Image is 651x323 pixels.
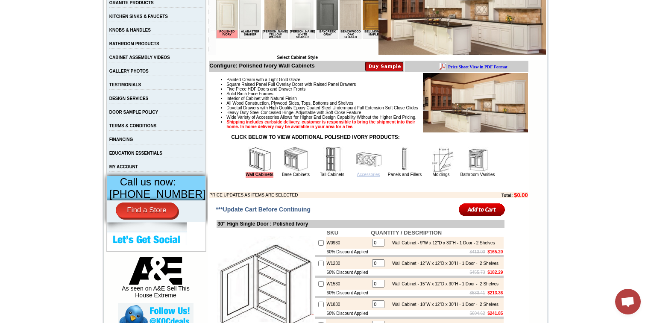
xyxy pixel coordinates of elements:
[246,172,273,178] a: Wall Cabinets
[109,41,159,46] a: BATHROOM PRODUCTS
[465,147,490,172] img: Bathroom Vanities
[109,123,157,128] a: TERMS & CONDITIONS
[109,96,149,101] a: DESIGN SERVICES
[226,120,415,129] strong: Shipping includes curbside delivery, customer is responsible to bring the shipment into their hom...
[109,69,149,73] a: GALLERY PHOTOS
[326,257,370,269] td: W1230
[109,28,151,32] a: KNOBS & HANDLES
[120,176,176,188] span: Call us now:
[388,241,495,245] div: Wall Cabinet - 9"W x 12"D x 30"H - 1 Door - 2 Shelves
[326,249,370,255] td: 60% Discount Applied
[109,137,133,142] a: FINANCING
[388,261,499,266] div: Wall Cabinet - 12"W x 12"D x 30"H - 1 Door - 2 Shelves
[487,250,503,254] b: $165.20
[423,73,528,132] img: Product Image
[226,106,418,110] span: Dovetail Drawers with High Quality Epoxy Coated Steel Undermount Full Extension Soft Close Glides
[277,55,318,60] b: Select Cabinet Style
[10,3,69,8] b: Price Sheet View in PDF Format
[226,82,356,87] span: Square Raised Panel Full Overlay Doors with Raised Panel Drawers
[487,311,503,316] b: $241.85
[356,147,381,172] img: Accessories
[470,291,485,295] s: $533.41
[326,310,370,317] td: 60% Discount Applied
[217,220,504,228] td: 30" High Single Door : Polished Ivory
[147,39,168,47] td: Bellmonte Maple
[1,2,8,9] img: pdf.png
[226,115,416,120] span: Wide Variety of Accessories Allows for Higher End Design Capability Without the Higher End Pricing.
[388,302,499,307] div: Wall Cabinet - 18"W x 12"D x 30"H - 1 Door - 2 Shelves
[109,14,168,19] a: KITCHEN SINKS & FAUCETS
[226,101,353,106] span: All Wood Construction, Plywood Sides, Tops, Bottoms and Shelves
[327,229,338,236] b: SKU
[109,110,158,115] a: DOOR SAMPLE POLICY
[226,91,273,96] span: Solid Birch Face Frames
[487,291,503,295] b: $213.36
[470,270,485,275] s: $455.73
[109,55,170,60] a: CABINET ASSEMBLY VIDEOS
[226,77,300,82] span: Painted Cream with a Light Gold Glaze
[226,87,305,91] span: Five Piece HDF Doors and Drawer Fronts
[459,203,505,217] input: Add to Cart
[209,192,455,198] td: PRICE UPDATES AS ITEMS ARE SELECTED
[470,311,485,316] s: $604.62
[320,147,345,172] img: Tall Cabinets
[109,82,141,87] a: TESTIMONIALS
[388,282,499,286] div: Wall Cabinet - 15"W x 12"D x 30"H - 1 Door - 2 Shelves
[357,172,380,177] a: Accessories
[216,206,311,213] span: ***Update Cart Before Continuing
[371,229,442,236] b: QUANTITY / DESCRIPTION
[320,172,344,177] a: Tall Cabinets
[326,269,370,276] td: 60% Discount Applied
[326,278,370,290] td: W1530
[428,147,454,172] img: Moldings
[283,147,309,172] img: Base Cabinets
[326,290,370,296] td: 60% Discount Applied
[116,203,178,218] a: Find a Store
[10,1,69,9] a: Price Sheet View in PDF Format
[432,172,449,177] a: Moldings
[109,151,162,156] a: EDUCATION ESSENTIALS
[388,172,422,177] a: Panels and Fillers
[615,289,641,314] div: Open chat
[226,96,297,101] span: Interior of Cabinet with Natural Finish
[326,298,370,310] td: W1830
[392,147,418,172] img: Panels and Fillers
[470,250,485,254] s: $413.00
[118,257,194,303] div: As seen on A&E Sell This House Extreme
[226,110,361,115] span: Heavy Duty Steel Concealed Hinge, Adjustable with Soft Close Feature
[209,62,315,69] b: Configure: Polished Ivory Wall Cabinets
[460,172,495,177] a: Bathroom Vanities
[109,164,138,169] a: MY ACCOUNT
[109,188,205,200] span: [PHONE_NUMBER]
[326,237,370,249] td: W0930
[231,134,399,140] strong: CLICK BELOW TO VIEW ADDITIONAL POLISHED IVORY PRODUCTS:
[501,193,513,198] b: Total:
[514,192,528,198] b: $0.00
[247,147,273,172] img: Wall Cabinets
[109,0,154,5] a: GRANITE PRODUCTS
[487,270,503,275] b: $182.29
[282,172,310,177] a: Base Cabinets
